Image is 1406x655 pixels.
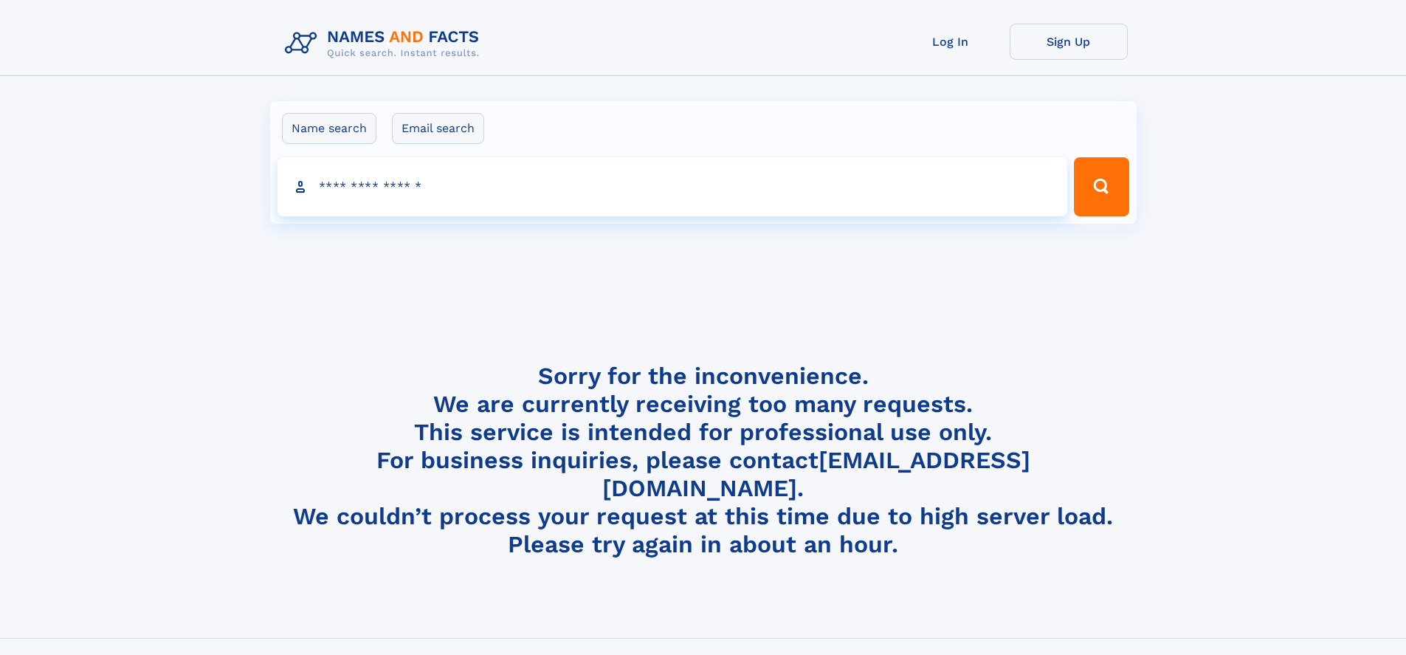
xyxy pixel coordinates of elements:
[279,362,1128,559] h4: Sorry for the inconvenience. We are currently receiving too many requests. This service is intend...
[602,446,1030,502] a: [EMAIL_ADDRESS][DOMAIN_NAME]
[1074,157,1128,216] button: Search Button
[282,113,376,144] label: Name search
[278,157,1068,216] input: search input
[279,24,492,64] img: Logo Names and Facts
[892,24,1010,60] a: Log In
[392,113,484,144] label: Email search
[1010,24,1128,60] a: Sign Up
